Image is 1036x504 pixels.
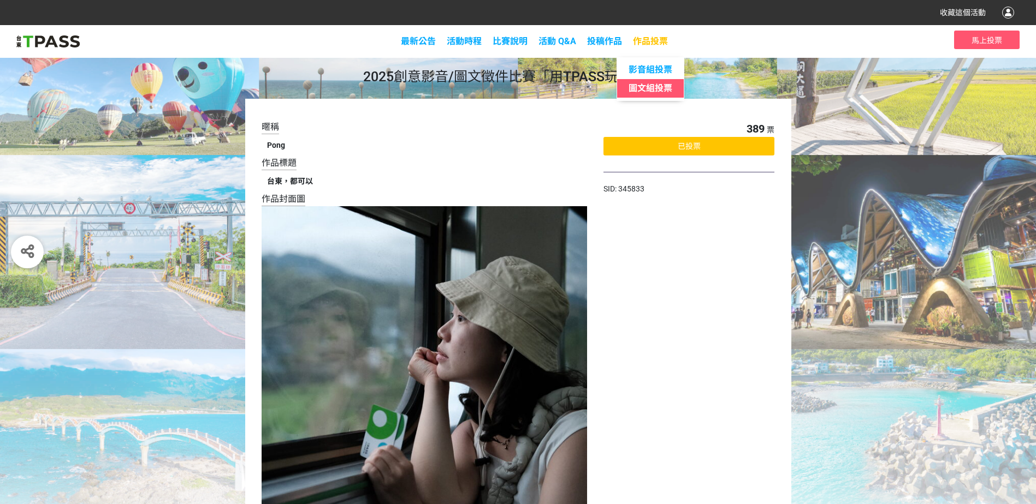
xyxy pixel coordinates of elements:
a: 圖文組投票 [617,79,684,98]
span: 作品投票 [633,36,668,46]
span: 2025創意影音/圖文徵件比賽「用TPASS玩轉台東」 [363,69,673,85]
img: 2025創意影音/圖文徵件比賽「用TPASS玩轉台東」 [16,33,80,50]
div: 台東，都可以 [267,176,582,187]
span: 圖文組投票 [629,83,672,93]
span: 已投票 [678,142,701,151]
span: 收藏這個活動 [940,8,986,17]
span: 作品標題 [262,158,297,168]
a: 活動時程 [447,36,482,46]
span: 馬上投票 [972,36,1002,45]
a: 影音組投票 [617,61,684,79]
span: 作品封面圖 [262,194,305,204]
span: 票 [767,125,774,134]
a: 最新公告 [401,36,436,46]
span: SID: 345833 [603,184,644,193]
a: 活動 Q&A [538,36,576,46]
a: 比賽說明 [493,36,528,46]
span: 389 [747,122,765,135]
span: 投稿作品 [587,36,622,46]
button: 馬上投票 [954,31,1020,49]
span: 暱稱 [262,122,279,132]
div: Pong [267,140,582,151]
span: 影音組投票 [629,64,672,75]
